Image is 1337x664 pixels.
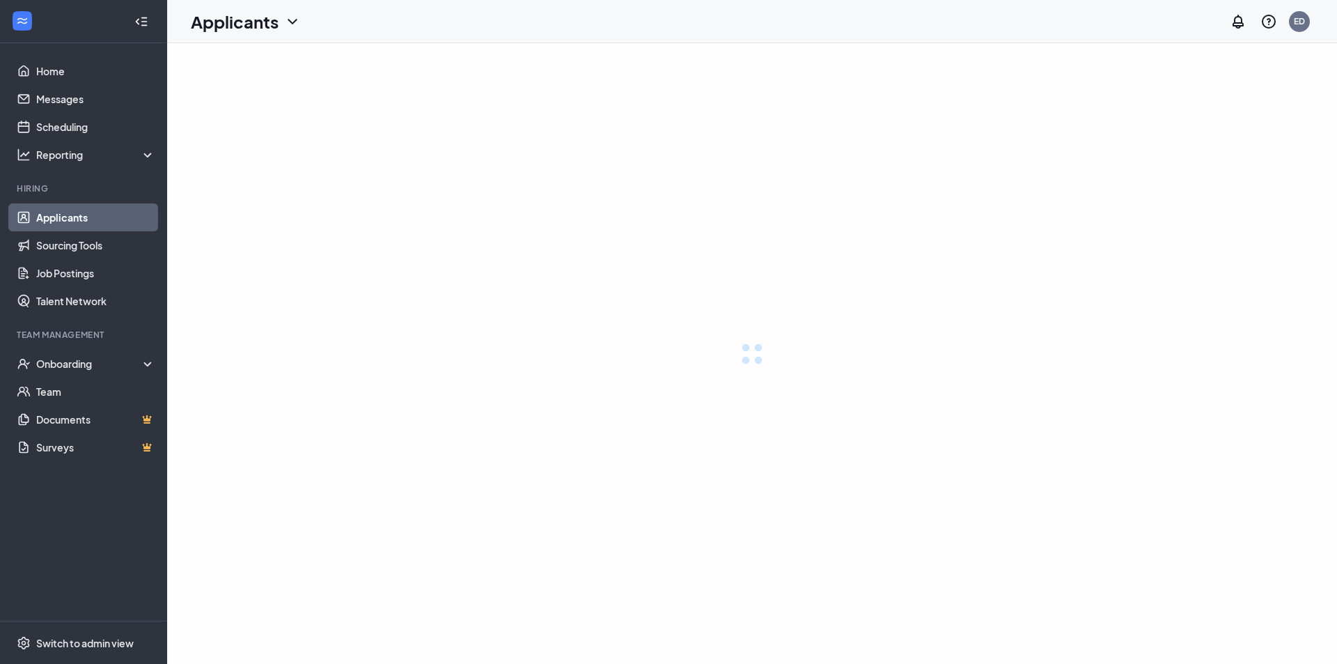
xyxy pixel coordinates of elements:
[36,406,155,433] a: DocumentsCrown
[17,329,153,341] div: Team Management
[36,287,155,315] a: Talent Network
[36,433,155,461] a: SurveysCrown
[17,148,31,162] svg: Analysis
[36,85,155,113] a: Messages
[191,10,279,33] h1: Applicants
[36,378,155,406] a: Team
[284,13,301,30] svg: ChevronDown
[36,231,155,259] a: Sourcing Tools
[36,636,134,650] div: Switch to admin view
[17,183,153,194] div: Hiring
[36,259,155,287] a: Job Postings
[36,148,156,162] div: Reporting
[134,15,148,29] svg: Collapse
[1294,15,1305,27] div: ED
[36,113,155,141] a: Scheduling
[17,357,31,371] svg: UserCheck
[36,57,155,85] a: Home
[36,203,155,231] a: Applicants
[36,357,156,371] div: Onboarding
[1230,13,1246,30] svg: Notifications
[17,636,31,650] svg: Settings
[1260,13,1277,30] svg: QuestionInfo
[15,14,29,28] svg: WorkstreamLogo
